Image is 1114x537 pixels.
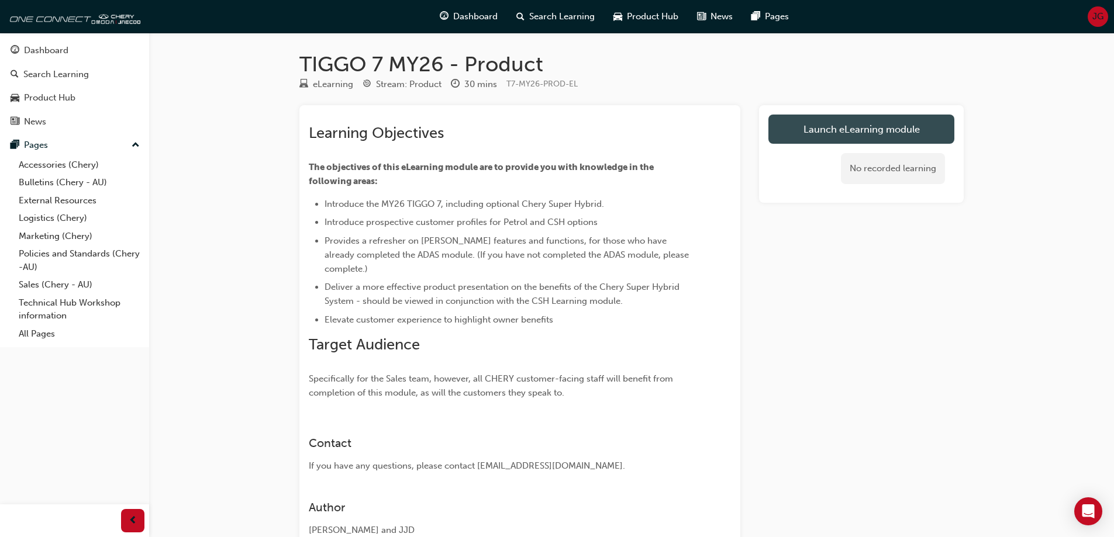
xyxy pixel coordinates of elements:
span: news-icon [697,9,706,24]
span: car-icon [613,9,622,24]
a: External Resources [14,192,144,210]
div: Duration [451,77,497,92]
a: Technical Hub Workshop information [14,294,144,325]
span: Provides a refresher on [PERSON_NAME] features and functions, for those who have already complete... [325,235,691,274]
div: Pages [24,138,48,152]
div: No recorded learning [841,153,945,184]
button: Pages [5,134,144,156]
span: Target Audience [309,335,420,354]
a: Sales (Chery - AU) [14,276,144,294]
div: Type [299,77,353,92]
button: JG [1088,6,1108,27]
span: learningResourceType_ELEARNING-icon [299,79,308,90]
h3: Author [309,501,689,514]
span: Dashboard [453,10,498,23]
a: Search Learning [5,64,144,85]
span: The objectives of this eLearning module are to provide you with knowledge in the following areas: [309,162,656,186]
span: prev-icon [129,514,137,528]
a: Dashboard [5,40,144,61]
div: News [24,115,46,129]
div: Search Learning [23,68,89,81]
img: oneconnect [6,5,140,28]
span: Search Learning [529,10,595,23]
div: Dashboard [24,44,68,57]
a: Bulletins (Chery - AU) [14,174,144,192]
span: car-icon [11,93,19,103]
a: Logistics (Chery) [14,209,144,227]
span: clock-icon [451,79,460,90]
span: News [711,10,733,23]
span: news-icon [11,117,19,127]
h1: TIGGO 7 MY26 - Product [299,51,964,77]
a: guage-iconDashboard [430,5,507,29]
div: [PERSON_NAME] and JJD [309,524,689,537]
span: Pages [765,10,789,23]
a: News [5,111,144,133]
a: Policies and Standards (Chery -AU) [14,245,144,276]
div: Product Hub [24,91,75,105]
span: Specifically for the Sales team, however, all CHERY customer-facing staff will benefit from compl... [309,373,675,398]
span: search-icon [516,9,525,24]
a: car-iconProduct Hub [604,5,688,29]
div: 30 mins [464,78,497,91]
h3: Contact [309,436,689,450]
div: Stream [363,77,442,92]
span: guage-icon [11,46,19,56]
span: Learning resource code [506,79,578,89]
a: All Pages [14,325,144,343]
span: Introduce prospective customer profiles for Petrol and CSH options [325,217,598,227]
span: Elevate customer experience to highlight owner benefits [325,314,553,325]
a: Accessories (Chery) [14,156,144,174]
a: pages-iconPages [742,5,798,29]
a: Marketing (Chery) [14,227,144,245]
span: JG [1092,10,1103,23]
span: Product Hub [627,10,678,23]
button: DashboardSearch LearningProduct HubNews [5,37,144,134]
a: Launch eLearning module [768,115,954,144]
span: search-icon [11,70,19,80]
span: target-icon [363,79,371,90]
span: pages-icon [11,140,19,151]
div: If you have any questions, please contact [EMAIL_ADDRESS][DOMAIN_NAME]. [309,459,689,473]
span: Introduce the MY26 TIGGO 7, including optional Chery Super Hybrid. [325,199,604,209]
span: Deliver a more effective product presentation on the benefits of the Chery Super Hybrid System - ... [325,282,682,306]
a: news-iconNews [688,5,742,29]
div: Stream: Product [376,78,442,91]
span: pages-icon [751,9,760,24]
span: up-icon [132,138,140,153]
span: guage-icon [440,9,449,24]
div: Open Intercom Messenger [1074,497,1102,525]
a: search-iconSearch Learning [507,5,604,29]
span: Learning Objectives [309,124,444,142]
a: Product Hub [5,87,144,109]
div: eLearning [313,78,353,91]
